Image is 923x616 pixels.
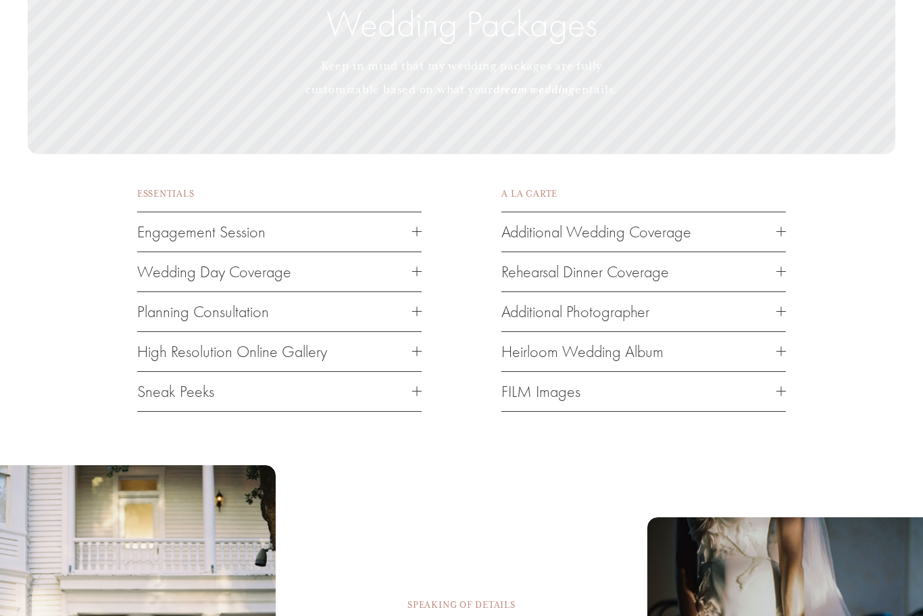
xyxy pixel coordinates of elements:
[501,372,786,411] button: FILM Images
[137,212,422,252] button: Engagement Session
[137,222,412,241] span: Engagement Session
[501,302,776,321] span: Additional Photographer
[137,342,412,361] span: High Resolution Online Gallery
[137,382,412,401] span: Sneak Peeks
[501,222,776,241] span: Additional Wedding Coverage
[407,599,516,611] span: SPEAKING OF DETAILS
[493,82,575,97] em: dream wedding
[137,188,195,199] span: ESSENTIALS
[501,342,776,361] span: Heirloom Wedding Album
[137,262,412,281] span: Wedding Day Coverage
[137,292,422,331] button: Planning Consultation
[501,332,786,371] button: Heirloom Wedding Album
[137,302,412,321] span: Planning Consultation
[501,252,786,291] button: Rehearsal Dinner Coverage
[501,188,557,199] span: A LA CARTE
[137,332,422,371] button: High Resolution Online Gallery
[137,252,422,291] button: Wedding Day Coverage
[326,3,597,45] span: Wedding Packages
[501,382,776,401] span: FILM Images
[501,212,786,252] button: Additional Wedding Coverage
[305,59,618,97] span: Keep in mind that my wedding packages are fully customizable based on what your entails.
[501,292,786,331] button: Additional Photographer
[137,372,422,411] button: Sneak Peeks
[501,262,776,281] span: Rehearsal Dinner Coverage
